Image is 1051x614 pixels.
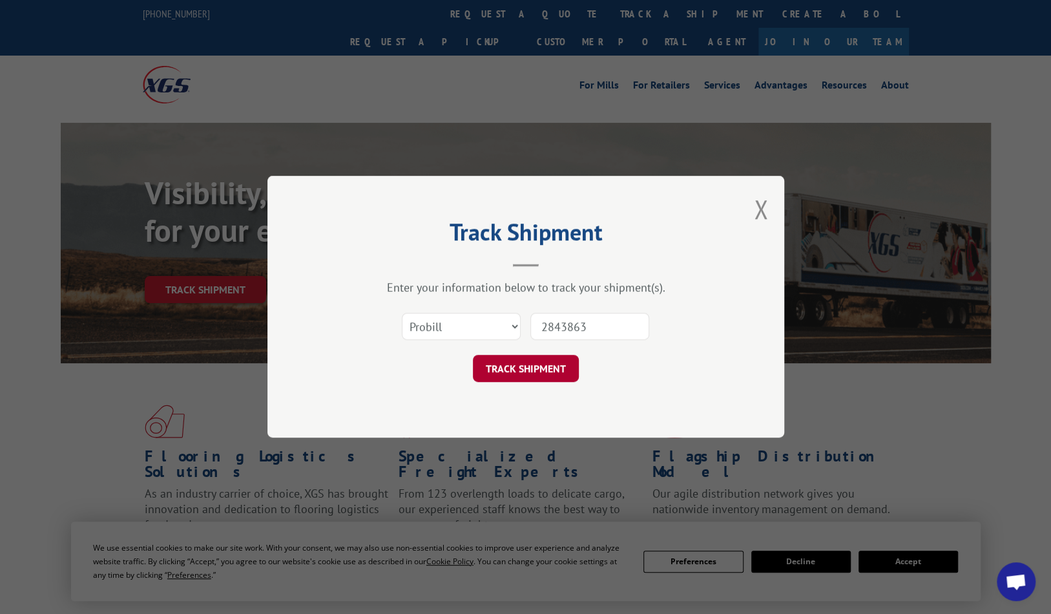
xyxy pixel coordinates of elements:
div: Enter your information below to track your shipment(s). [332,281,720,295]
div: Open chat [997,562,1035,601]
input: Number(s) [530,313,649,341]
h2: Track Shipment [332,223,720,248]
button: Close modal [754,192,768,226]
button: TRACK SHIPMENT [473,355,579,383]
